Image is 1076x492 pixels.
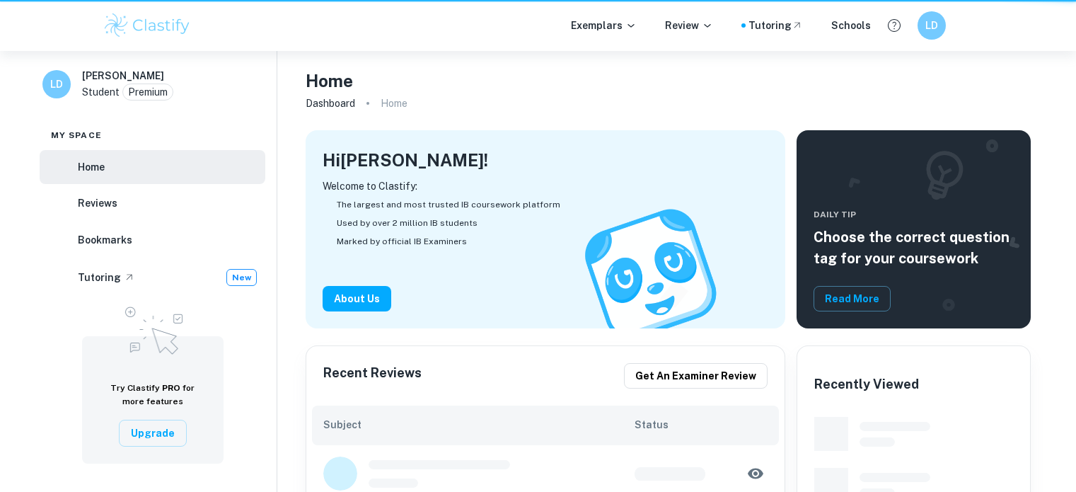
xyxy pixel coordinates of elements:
button: Help and Feedback [882,13,906,38]
h6: [PERSON_NAME] [82,68,164,84]
a: Dashboard [306,93,355,113]
h5: Choose the correct question tag for your coursework [814,227,1014,269]
span: My space [51,129,102,142]
p: Student [82,84,120,100]
p: Review [665,18,713,33]
span: Marked by official IB Examiners [337,235,467,248]
p: Welcome to Clastify: [323,178,768,194]
h4: Home [306,68,353,93]
span: The largest and most trusted IB coursework platform [337,198,560,211]
h6: LD [923,18,939,33]
h6: Home [78,159,105,175]
h4: Hi [PERSON_NAME] ! [323,147,488,173]
h6: Status [635,417,768,433]
button: About Us [323,286,391,311]
h6: LD [49,76,65,92]
h6: Subject [323,417,634,433]
h6: Reviews [78,195,117,211]
span: New [227,271,256,284]
a: TutoringNew [40,260,265,295]
p: Exemplars [571,18,637,33]
p: Premium [128,84,168,100]
a: Reviews [40,187,265,221]
a: Home [40,150,265,184]
a: Schools [831,18,871,33]
img: Upgrade to Pro [117,298,188,359]
span: Used by over 2 million IB students [337,217,478,229]
span: Daily Tip [814,208,1014,221]
a: Tutoring [748,18,803,33]
h6: Tutoring [78,270,121,285]
button: LD [918,11,946,40]
p: Home [381,96,407,111]
h6: Bookmarks [78,232,132,248]
h6: Try Clastify for more features [99,382,207,408]
button: Read More [814,286,891,311]
button: Get an examiner review [624,363,768,389]
span: PRO [162,383,180,393]
h6: Recently Viewed [814,374,919,394]
a: Bookmarks [40,223,265,257]
h6: Recent Reviews [323,363,422,389]
img: Clastify logo [103,11,192,40]
button: Upgrade [119,420,187,447]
